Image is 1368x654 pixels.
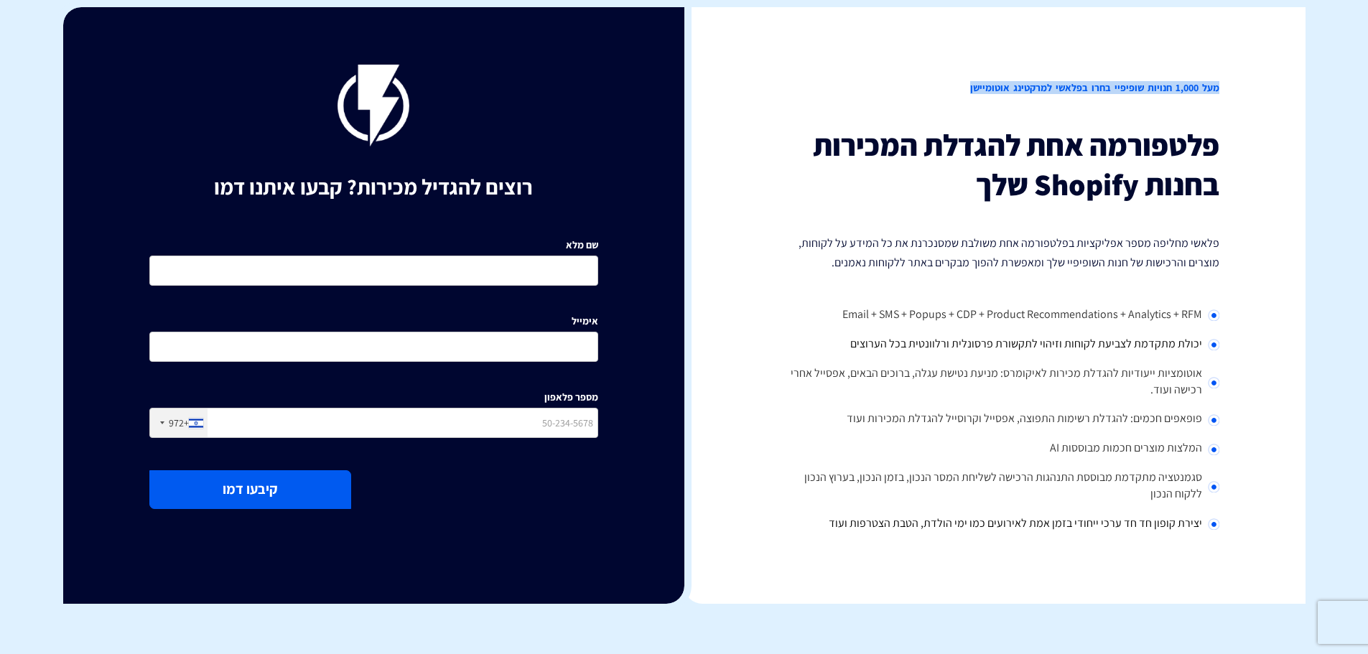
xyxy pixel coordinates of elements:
[771,405,1219,434] li: פופאפים חכמים: להגדלת רשימות התפוצה, אפסייל וקרוסייל להגדלת המכירות ועוד
[544,390,598,404] label: מספר פלאפון
[566,238,598,252] label: שם מלא
[338,65,409,146] img: flashy-black.png
[572,314,598,328] label: אימייל
[169,416,189,430] div: +972
[829,515,1202,531] span: יצירת קופון חד חד ערכי ייחודי בזמן אמת לאירועים כמו ימי הולדת, הטבת הצטרפות ועוד
[771,65,1219,111] h2: מעל 1,000 חנויות שופיפיי בחרו בפלאשי למרקטינג אוטומיישן
[771,301,1219,330] li: Email + SMS + Popups + CDP + Product Recommendations + Analytics + RFM
[771,233,1219,272] p: פלאשי מחליפה מספר אפליקציות בפלטפורמה אחת משולבת שמסנכרנת את כל המידע על לקוחות, מוצרים והרכישות ...
[150,408,208,437] div: Israel (‫ישראל‬‎): +972
[149,408,598,438] input: 50-234-5678
[771,464,1219,510] li: סגמנטציה מתקדמת מבוססת התנהגות הרכישה לשליחת המסר הנכון, בזמן הנכון, בערוץ הנכון ללקוח הנכון
[771,360,1219,406] li: אוטומציות ייעודיות להגדלת מכירות לאיקומרס: מניעת נטישת עגלה, ברוכים הבאים, אפסייל אחרי רכישה ועוד.
[149,470,351,508] button: קיבעו דמו
[149,175,598,199] h1: רוצים להגדיל מכירות? קבעו איתנו דמו
[771,434,1219,464] li: המלצות מוצרים חכמות מבוססות AI
[771,126,1219,204] h3: פלטפורמה אחת להגדלת המכירות בחנות Shopify שלך
[850,336,1202,351] span: יכולת מתקדמת לצביעת לקוחות וזיהוי לתקשורת פרסונלית ורלוונטית בכל הערוצים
